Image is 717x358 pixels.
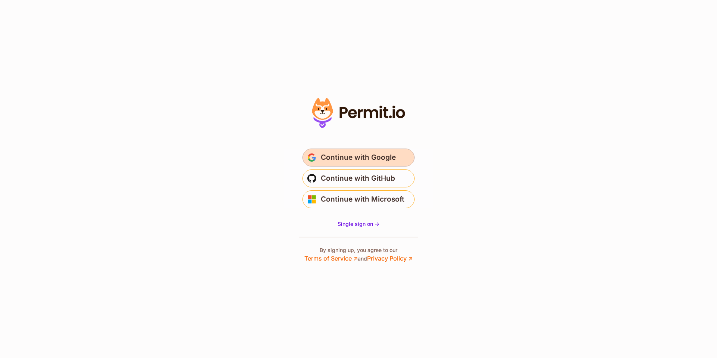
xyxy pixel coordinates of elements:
button: Continue with Google [302,149,415,166]
span: Single sign on -> [338,221,379,227]
p: By signing up, you agree to our and [304,246,413,263]
a: Privacy Policy ↗ [367,255,413,262]
span: Continue with GitHub [321,172,395,184]
a: Single sign on -> [338,220,379,228]
a: Terms of Service ↗ [304,255,358,262]
span: Continue with Microsoft [321,193,404,205]
button: Continue with Microsoft [302,190,415,208]
span: Continue with Google [321,152,396,164]
button: Continue with GitHub [302,169,415,187]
